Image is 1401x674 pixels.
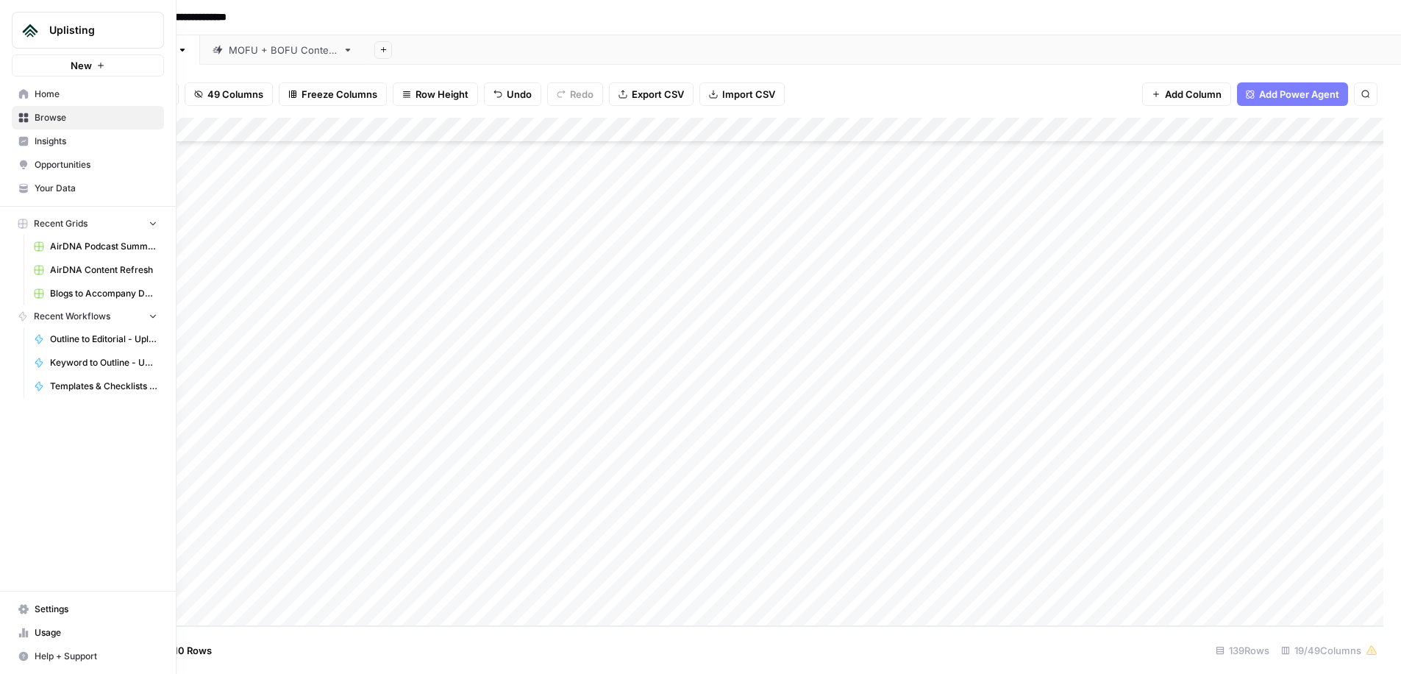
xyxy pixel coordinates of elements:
a: Insights [12,130,164,153]
span: AirDNA Podcast Summary Grid [50,240,157,253]
span: Usage [35,626,157,639]
span: Add 10 Rows [153,643,212,658]
span: Redo [570,87,593,102]
a: Keyword to Outline - Uplisting [27,351,164,375]
a: Blogs to Accompany Downloadables [27,282,164,305]
button: Add Power Agent [1237,82,1348,106]
a: Settings [12,597,164,621]
button: Add Column [1142,82,1231,106]
a: AirDNA Content Refresh [27,258,164,282]
a: Browse [12,106,164,130]
a: MOFU + BOFU Content [200,35,366,65]
span: Browse [35,111,157,124]
span: Recent Grids [34,217,88,230]
a: AirDNA Podcast Summary Grid [27,235,164,258]
a: Usage [12,621,164,645]
span: Export CSV [632,87,684,102]
span: New [71,58,92,73]
a: Home [12,82,164,106]
button: Row Height [393,82,478,106]
div: 139 Rows [1210,639,1275,662]
span: Insights [35,135,157,148]
button: 49 Columns [185,82,273,106]
span: Import CSV [722,87,775,102]
button: Undo [484,82,541,106]
div: MOFU + BOFU Content [229,43,337,57]
span: 49 Columns [207,87,263,102]
span: Freeze Columns [302,87,377,102]
span: Your Data [35,182,157,195]
span: Outline to Editorial - Uplisting [50,333,157,346]
a: Outline to Editorial - Uplisting [27,327,164,351]
img: Uplisting Logo [17,17,43,43]
span: Opportunities [35,158,157,171]
button: Workspace: Uplisting [12,12,164,49]
button: Freeze Columns [279,82,387,106]
button: Export CSV [609,82,694,106]
span: Add Power Agent [1259,87,1339,102]
button: Redo [547,82,603,106]
span: Blogs to Accompany Downloadables [50,287,157,300]
a: Templates & Checklists - Outline to Editorial [27,375,164,398]
button: Help + Support [12,645,164,668]
button: Import CSV [699,82,785,106]
span: Help + Support [35,650,157,663]
span: Settings [35,603,157,616]
span: Keyword to Outline - Uplisting [50,356,157,369]
a: Your Data [12,177,164,200]
span: Uplisting [49,23,138,38]
span: Row Height [416,87,468,102]
button: Recent Workflows [12,305,164,327]
span: Undo [507,87,532,102]
button: New [12,54,164,77]
span: Home [35,88,157,101]
a: Opportunities [12,153,164,177]
span: AirDNA Content Refresh [50,263,157,277]
span: Templates & Checklists - Outline to Editorial [50,380,157,393]
span: Recent Workflows [34,310,110,323]
span: Add Column [1165,87,1222,102]
button: Recent Grids [12,213,164,235]
div: 19/49 Columns [1275,639,1383,662]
